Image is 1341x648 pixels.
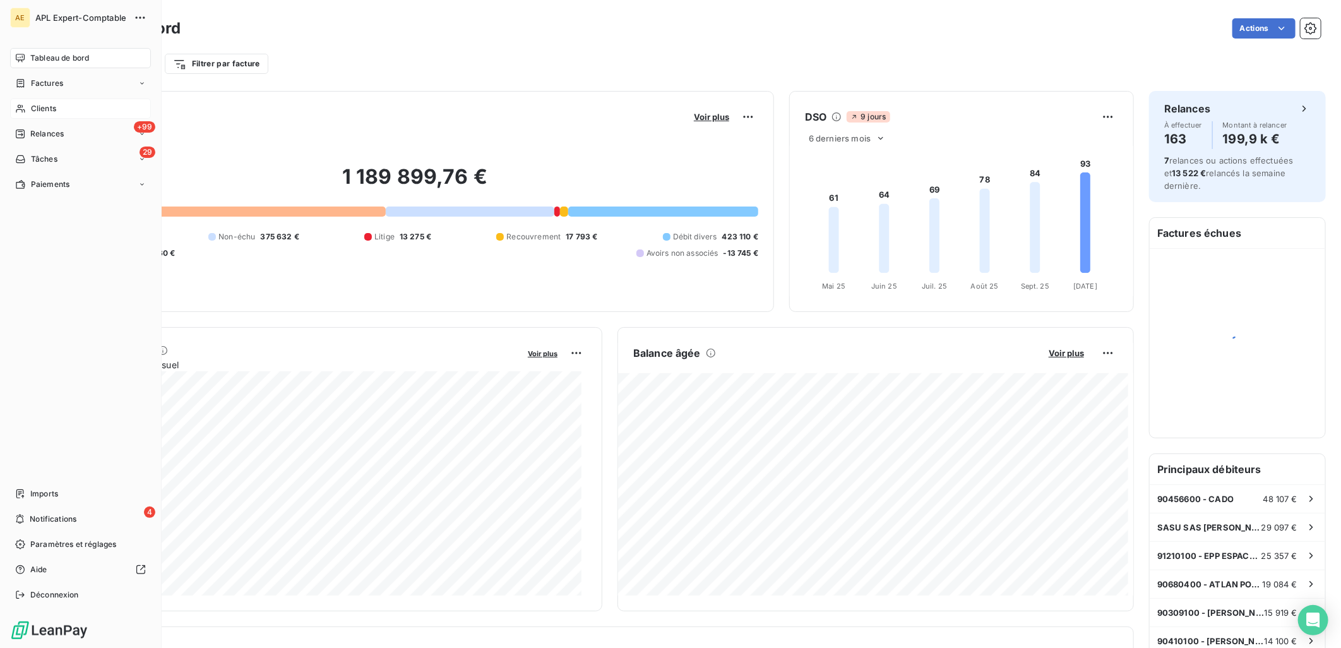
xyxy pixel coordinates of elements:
h6: Principaux débiteurs [1150,454,1325,484]
span: Tableau de bord [30,52,89,64]
span: relances ou actions effectuées et relancés la semaine dernière. [1164,155,1294,191]
h6: Relances [1164,101,1210,116]
span: Recouvrement [506,231,561,243]
span: 15 919 € [1265,608,1297,618]
span: 90309100 - [PERSON_NAME] [1157,608,1265,618]
span: 13 522 € [1172,168,1206,178]
span: 4 [144,507,155,518]
span: Non-échu [218,231,255,243]
tspan: Mai 25 [822,282,845,291]
span: 17 793 € [566,231,597,243]
button: Voir plus [1045,347,1088,359]
span: À effectuer [1164,121,1202,129]
tspan: Sept. 25 [1021,282,1049,291]
span: Factures [31,78,63,89]
span: Avoirs non associés [647,248,718,259]
h6: Factures échues [1150,218,1325,248]
span: 91210100 - EPP ESPACES PAYSAGES PROPRETE [1157,551,1261,561]
span: 7 [1164,155,1169,165]
span: 13 275 € [400,231,431,243]
span: -13 745 € [724,248,758,259]
span: 375 632 € [260,231,299,243]
span: Tâches [31,153,57,165]
h6: Balance âgée [633,345,701,361]
span: 29 [140,147,155,158]
span: Déconnexion [30,589,79,601]
span: +99 [134,121,155,133]
tspan: Juin 25 [871,282,897,291]
span: Montant à relancer [1223,121,1287,129]
button: Filtrer par facture [165,54,268,74]
tspan: [DATE] [1073,282,1097,291]
span: Débit divers [673,231,717,243]
span: Paiements [31,179,69,190]
button: Voir plus [524,347,561,359]
a: Aide [10,560,151,580]
span: 48 107 € [1263,494,1297,504]
span: Aide [30,564,47,575]
span: 90410100 - [PERSON_NAME] & [PERSON_NAME] [1157,636,1265,646]
span: Litige [374,231,395,243]
span: 423 110 € [722,231,758,243]
div: AE [10,8,30,28]
span: 25 357 € [1261,551,1297,561]
span: Paramètres et réglages [30,539,116,550]
span: 14 100 € [1265,636,1297,646]
span: 9 jours [847,111,890,123]
img: Logo LeanPay [10,620,88,640]
span: 19 084 € [1263,579,1297,589]
span: Voir plus [528,349,557,358]
tspan: Juil. 25 [922,282,947,291]
tspan: Août 25 [971,282,999,291]
h2: 1 189 899,76 € [71,164,758,202]
span: 90680400 - ATLAN POSE [1157,579,1263,589]
span: Chiffre d'affaires mensuel [71,358,519,371]
span: APL Expert-Comptable [35,13,126,23]
span: 29 097 € [1261,522,1297,532]
button: Actions [1232,18,1296,39]
h4: 163 [1164,129,1202,149]
h6: DSO [805,109,826,124]
h4: 199,9 k € [1223,129,1287,149]
span: SASU SAS [PERSON_NAME] [1157,522,1261,532]
span: Voir plus [694,112,729,122]
span: Voir plus [1049,348,1084,358]
span: Notifications [30,513,76,525]
span: Imports [30,488,58,500]
button: Voir plus [690,111,733,123]
span: Clients [31,103,56,114]
span: Relances [30,128,64,140]
span: 90456600 - CADO [1157,494,1234,504]
div: Open Intercom Messenger [1298,605,1328,635]
span: 6 derniers mois [809,133,871,143]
